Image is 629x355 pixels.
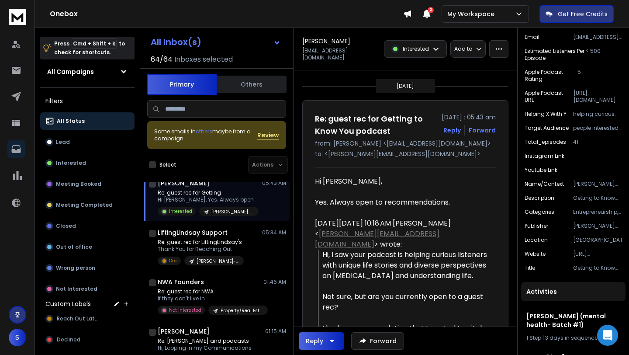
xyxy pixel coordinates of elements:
[428,7,434,13] span: 2
[158,345,263,352] p: Hi, Looping in my Communications
[526,312,620,329] h1: [PERSON_NAME] (mental health- Batch #1)
[302,47,379,61] p: [EMAIL_ADDRESS][DOMAIN_NAME]
[315,229,439,249] a: [PERSON_NAME][EMAIL_ADDRESS][DOMAIN_NAME]
[525,209,554,216] p: Categories
[50,9,403,19] h1: Onebox
[315,139,496,148] p: from: [PERSON_NAME] <[EMAIL_ADDRESS][DOMAIN_NAME]>
[40,95,135,107] h3: Filters
[40,112,135,130] button: All Status
[217,75,287,94] button: Others
[397,83,414,90] p: [DATE]
[454,45,472,52] p: Add to
[57,336,80,343] span: Declined
[322,292,489,313] div: Not sure, but are you currently open to a guest rec?
[57,118,85,125] p: All Status
[158,228,228,237] h1: LiftingLindsay Support
[265,328,286,335] p: 01:15 AM
[539,5,614,23] button: Get Free Credits
[147,74,217,95] button: Primary
[573,209,622,216] p: Entrepreneurship,Business,Health & Fitness,Mental Health,[MEDICAL_DATA],Society & Culture,Careers
[47,67,94,76] h1: All Campaigns
[72,38,117,49] span: Cmd + Shift + k
[40,259,135,277] button: Wrong person
[573,195,622,202] p: Getting to Know You with [PERSON_NAME] [PERSON_NAME] is a podcast dedicated to introducing you to...
[262,229,286,236] p: 05:34 AM
[573,237,622,244] p: [GEOGRAPHIC_DATA]
[40,331,135,348] button: Declined
[573,223,622,230] p: [PERSON_NAME] [PERSON_NAME]
[574,90,622,104] p: [URL][DOMAIN_NAME]
[45,299,91,308] h3: Custom Labels
[9,329,26,346] button: S
[174,54,233,65] h3: Inboxes selected
[525,237,548,244] p: location
[525,34,539,41] p: Email
[40,154,135,172] button: Interested
[315,197,489,208] div: Yes. Always open to recommendations.
[525,251,546,258] p: website
[447,10,498,18] p: My Workspace
[158,338,263,345] p: Re: [PERSON_NAME] and podcasts
[525,111,567,118] p: helping X with Y
[322,323,489,344] div: I had a recommendation that I wanted to pitch, but making sure if you're currently open to one.
[525,195,554,202] p: Description
[40,175,135,193] button: Meeting Booked
[573,181,622,188] p: [PERSON_NAME] [PERSON_NAME]
[442,113,496,122] p: [DATE] : 05:43 am
[558,10,608,18] p: Get Free Credits
[403,45,429,52] p: Interested
[40,63,135,80] button: All Campaigns
[299,332,344,350] button: Reply
[315,113,436,137] h1: Re: guest rec for Getting to Know You podcast
[525,181,564,188] p: Name/Context
[573,251,622,258] p: [URL][DOMAIN_NAME]
[159,161,176,168] label: Select
[56,139,70,146] p: Lead
[443,126,461,135] button: Reply
[56,223,76,230] p: Closed
[158,288,263,295] p: Re: guest rec for NWA
[525,139,566,146] p: Total_episodes
[257,131,279,139] button: Review
[525,265,535,271] p: title
[302,37,350,45] h1: [PERSON_NAME]
[151,38,201,46] h1: All Inbox(s)
[56,285,97,292] p: Not Interested
[158,327,210,336] h1: [PERSON_NAME]
[56,244,92,251] p: Out of office
[56,265,95,271] p: Wrong person
[221,307,263,314] p: Property/Real Estate ([PERSON_NAME] + [PERSON_NAME]) Batch #2
[351,332,404,350] button: Forward
[525,223,548,230] p: Publisher
[40,133,135,151] button: Lead
[158,189,259,196] p: Re: guest rec for Getting
[526,334,541,341] span: 1 Step
[211,209,253,215] p: [PERSON_NAME] (mental health- Batch #1)
[525,153,564,160] p: Instagram Link
[573,34,622,41] p: [EMAIL_ADDRESS][DOMAIN_NAME]
[158,179,210,188] h1: [PERSON_NAME]
[154,128,257,142] div: Some emails in maybe from a campaign
[56,202,113,209] p: Meeting Completed
[525,167,557,174] p: Youtube Link
[525,90,574,104] p: Apple Podcast URL
[586,48,622,62] p: < 500
[40,217,135,235] button: Closed
[196,128,212,135] span: others
[577,69,622,83] p: 5
[525,125,569,132] p: Target Audience
[169,258,177,264] p: Ooo
[306,337,323,345] div: Reply
[262,180,286,187] p: 05:43 AM
[158,196,259,203] p: Hi [PERSON_NAME], Yes. Always open
[40,196,135,214] button: Meeting Completed
[525,69,577,83] p: Apple Podcast Rating
[56,181,101,188] p: Meeting Booked
[315,176,489,187] div: Hi [PERSON_NAME],
[144,33,288,51] button: All Inbox(s)
[545,334,598,341] span: 3 days in sequence
[597,325,618,346] div: Open Intercom Messenger
[525,48,586,62] p: Estimated listeners per episode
